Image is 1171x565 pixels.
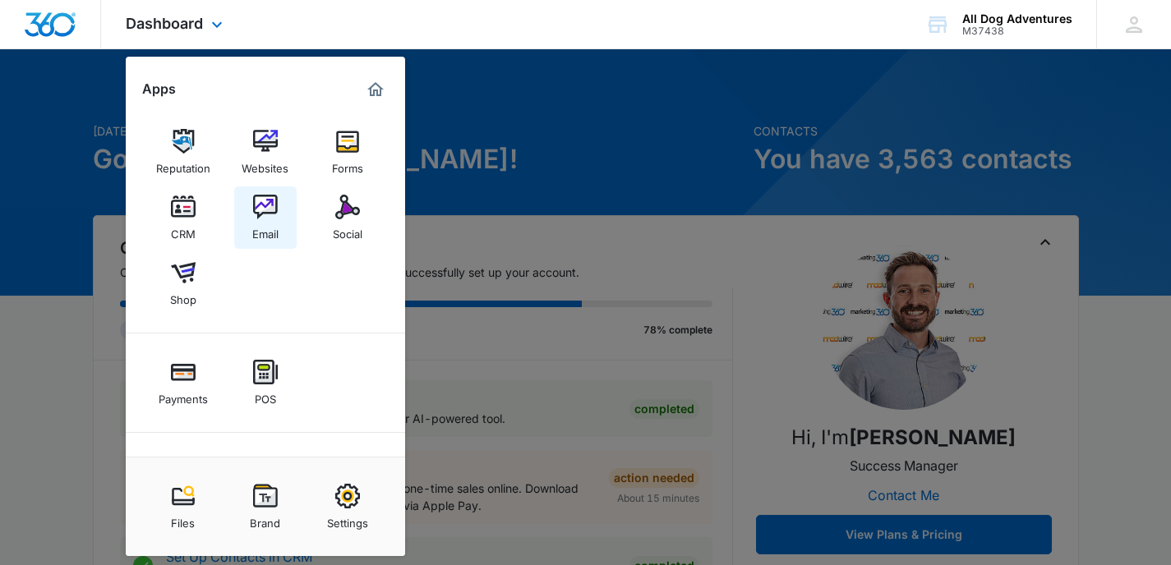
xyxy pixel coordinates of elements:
a: Shop [152,252,214,315]
div: Reputation [156,154,210,175]
a: Email [234,186,297,249]
a: POS [234,351,297,414]
div: Email [252,219,279,241]
a: Intelligence [316,451,379,513]
div: Websites [242,154,288,175]
div: Brand [250,508,280,530]
div: CRM [171,219,196,241]
span: Dashboard [126,15,203,32]
div: Payments [159,384,208,406]
a: Reputation [152,121,214,183]
div: Files [171,508,195,530]
a: Files [152,475,214,538]
a: Forms [316,121,379,183]
div: Forms [332,154,363,175]
a: Settings [316,475,379,538]
a: Marketing 360® Dashboard [362,76,389,103]
div: account name [962,12,1072,25]
a: Ads [234,451,297,513]
div: Shop [170,285,196,306]
a: Content [152,451,214,513]
div: account id [962,25,1072,37]
div: Settings [327,508,368,530]
a: Social [316,186,379,249]
a: CRM [152,186,214,249]
div: Social [333,219,362,241]
a: Payments [152,351,214,414]
div: POS [255,384,276,406]
a: Brand [234,475,297,538]
h2: Apps [142,81,176,97]
a: Websites [234,121,297,183]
